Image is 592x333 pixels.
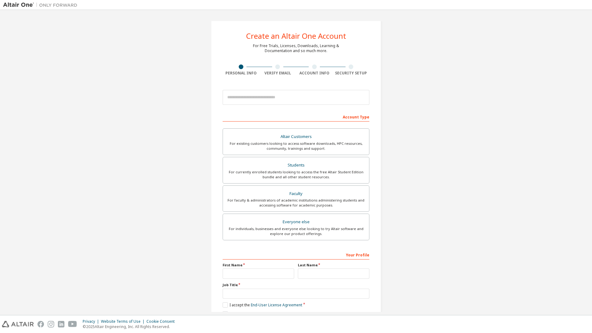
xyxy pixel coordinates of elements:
div: For individuals, businesses and everyone else looking to try Altair software and explore our prod... [227,226,365,236]
div: For currently enrolled students looking to access the free Altair Student Edition bundle and all ... [227,170,365,180]
div: Account Type [223,112,369,122]
div: Account Info [296,71,333,76]
div: Students [227,161,365,170]
div: Everyone else [227,218,365,226]
label: Last Name [298,263,369,268]
div: Verify Email [259,71,296,76]
div: Security Setup [333,71,370,76]
div: Altair Customers [227,132,365,141]
img: Altair One [3,2,81,8]
div: Faculty [227,189,365,198]
div: Personal Info [223,71,259,76]
img: instagram.svg [48,321,54,327]
label: I accept the [223,302,302,308]
div: For Free Trials, Licenses, Downloads, Learning & Documentation and so much more. [253,43,339,53]
label: Job Title [223,282,369,287]
label: First Name [223,263,294,268]
img: youtube.svg [68,321,77,327]
div: Your Profile [223,250,369,260]
div: For faculty & administrators of academic institutions administering students and accessing softwa... [227,198,365,208]
p: © 2025 Altair Engineering, Inc. All Rights Reserved. [83,324,178,329]
img: linkedin.svg [58,321,64,327]
a: End-User License Agreement [251,302,302,308]
div: Privacy [83,319,101,324]
div: Website Terms of Use [101,319,146,324]
div: Create an Altair One Account [246,32,346,40]
div: For existing customers looking to access software downloads, HPC resources, community, trainings ... [227,141,365,151]
div: Cookie Consent [146,319,178,324]
label: I would like to receive marketing emails from Altair [223,311,319,317]
img: altair_logo.svg [2,321,34,327]
img: facebook.svg [37,321,44,327]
